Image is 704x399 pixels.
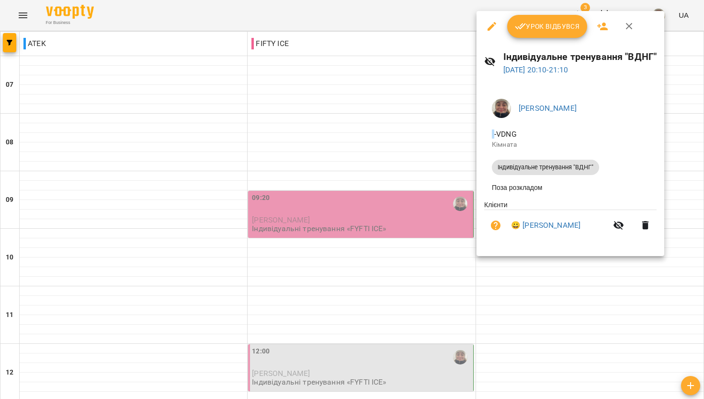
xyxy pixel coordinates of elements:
[507,15,588,38] button: Урок відбувся
[492,99,511,118] img: 4cf27c03cdb7f7912a44474f3433b006.jpeg
[492,140,649,150] p: Кімната
[519,104,577,113] a: [PERSON_NAME]
[492,129,519,139] span: - VDNG
[492,163,599,172] span: Індивідуальне тренування "ВДНГ"
[484,179,657,196] li: Поза розкладом
[484,214,507,237] button: Візит ще не сплачено. Додати оплату?
[503,65,568,74] a: [DATE] 20:10-21:10
[511,220,580,231] a: 😀 [PERSON_NAME]
[503,49,657,64] h6: Індивідуальне тренування "ВДНГ"
[484,200,657,245] ul: Клієнти
[515,21,580,32] span: Урок відбувся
